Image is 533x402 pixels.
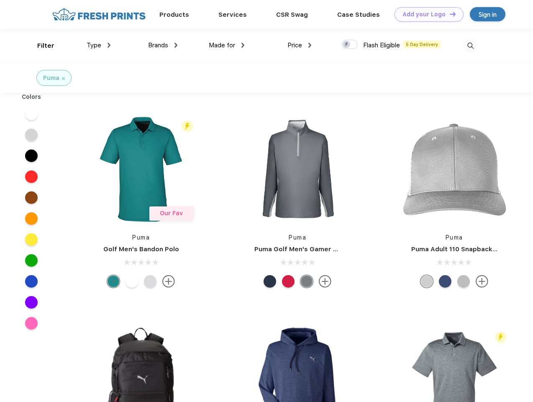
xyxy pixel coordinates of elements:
span: Made for [209,41,235,49]
span: Brands [148,41,168,49]
a: Puma [132,234,150,241]
a: Services [218,11,247,18]
div: Puma [43,74,59,82]
div: Sign in [479,10,497,19]
img: dropdown.png [108,43,110,48]
div: Bright White [126,275,138,288]
img: flash_active_toggle.svg [182,121,193,132]
div: Colors [15,93,48,101]
span: Price [287,41,302,49]
img: desktop_search.svg [464,39,477,53]
img: more.svg [162,275,175,288]
div: Add your Logo [402,11,446,18]
div: Quiet Shade [300,275,313,288]
img: DT [450,12,456,16]
a: Sign in [470,7,505,21]
a: Puma [289,234,306,241]
img: filter_cancel.svg [62,77,65,80]
img: func=resize&h=266 [85,113,197,225]
span: 5 Day Delivery [403,41,441,48]
div: Ski Patrol [282,275,295,288]
a: CSR Swag [276,11,308,18]
img: fo%20logo%202.webp [50,7,148,22]
img: flash_active_toggle.svg [495,332,506,343]
img: dropdown.png [241,43,244,48]
a: Puma [446,234,463,241]
a: Products [159,11,189,18]
span: Our Fav [160,210,183,216]
img: more.svg [319,275,331,288]
img: dropdown.png [174,43,177,48]
img: dropdown.png [308,43,311,48]
div: High Rise [144,275,156,288]
div: Quarry Brt Whit [420,275,433,288]
span: Type [87,41,101,49]
div: Green Lagoon [107,275,120,288]
a: Golf Men's Bandon Polo [103,245,179,253]
div: Navy Blazer [264,275,276,288]
div: Filter [37,41,54,51]
img: func=resize&h=266 [399,113,510,225]
span: Flash Eligible [363,41,400,49]
a: Puma Golf Men's Gamer Golf Quarter-Zip [254,245,387,253]
img: more.svg [476,275,488,288]
div: Quarry with Brt Whit [457,275,470,288]
div: Peacoat Qut Shd [439,275,451,288]
img: func=resize&h=266 [242,113,353,225]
